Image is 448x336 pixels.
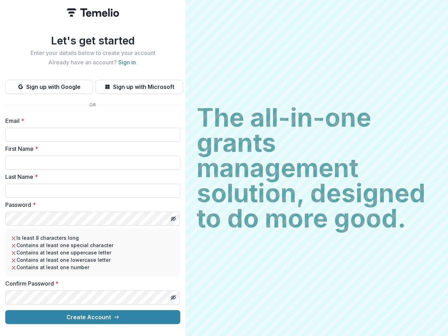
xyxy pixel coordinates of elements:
[5,80,93,94] button: Sign up with Google
[11,234,175,241] li: Is least 8 characters long
[5,201,176,209] label: Password
[5,34,180,47] h1: Let's get started
[118,59,136,66] a: Sign in
[11,264,175,271] li: Contains at least one number
[5,50,180,56] h2: Enter your details below to create your account
[5,279,176,288] label: Confirm Password
[5,59,180,66] h2: Already have an account? .
[168,213,179,224] button: Toggle password visibility
[96,80,183,94] button: Sign up with Microsoft
[5,117,176,125] label: Email
[5,173,176,181] label: Last Name
[5,145,176,153] label: First Name
[11,249,175,256] li: Contains at least one uppercase letter
[5,310,180,324] button: Create Account
[11,256,175,264] li: Contains at least one lowercase letter
[11,241,175,249] li: Contains at least one special character
[66,8,119,17] img: Temelio
[168,292,179,303] button: Toggle password visibility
